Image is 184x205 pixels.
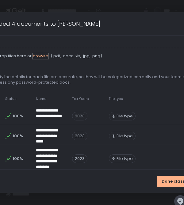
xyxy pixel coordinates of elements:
button: browse [33,53,48,59]
span: (.pdf, .docx, .xls, .jpg, .png) [49,53,102,59]
span: 2023 [72,112,87,120]
span: 100% [13,156,22,161]
span: 2023 [72,154,87,163]
span: File type [117,156,133,161]
span: File type [109,97,123,101]
span: 2023 [72,132,87,140]
span: Tax Years [72,97,89,101]
span: 100% [13,133,22,139]
span: 100% [13,113,22,119]
span: Name [36,97,46,101]
span: Status [5,97,17,101]
span: File type [117,133,133,139]
span: File type [117,113,133,119]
